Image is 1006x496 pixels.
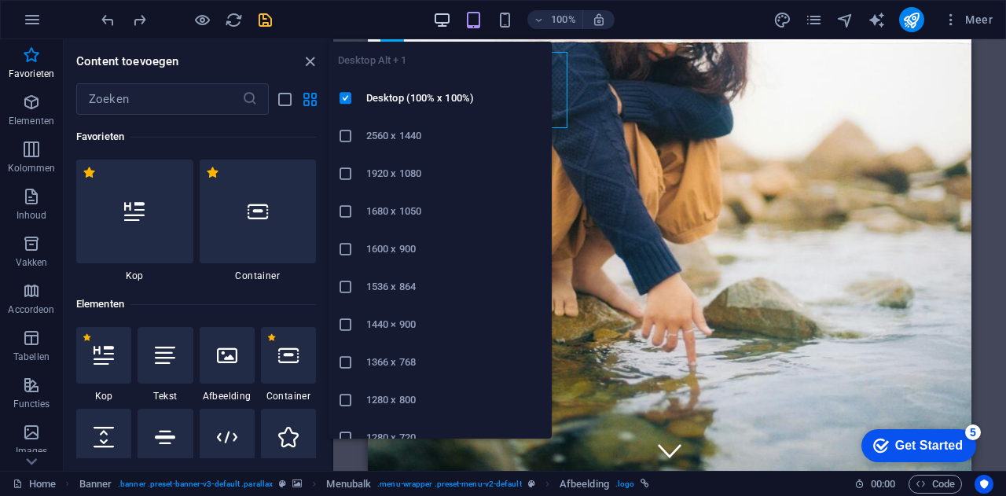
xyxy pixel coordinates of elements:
[13,475,56,494] a: Klik om selectie op te heffen, dubbelklik om Pagina's te open
[256,11,274,29] i: Opslaan (Ctrl+S)
[937,7,999,32] button: Meer
[871,475,895,494] span: 00 00
[560,475,609,494] span: Klik om te selecteren, dubbelklik om te bewerken
[130,11,149,29] i: Opnieuw uitvoeren: Omschrijving wijzigen (Ctrl+Y, ⌘+Y)
[118,475,273,494] span: . banner .preset-banner-v3-default .parallax
[200,390,255,402] span: Afbeelding
[130,10,149,29] button: redo
[773,10,792,29] button: design
[98,10,117,29] button: undo
[805,11,823,29] i: Pagina's (Ctrl+Alt+S)
[206,166,219,179] span: Uit favorieten verwijderen
[76,270,193,282] span: Kop
[8,162,56,175] p: Kolommen
[366,277,542,296] h6: 1536 x 864
[116,3,132,19] div: 5
[8,303,54,316] p: Accordeon
[805,10,824,29] button: pages
[261,327,316,402] div: Container
[79,475,650,494] nav: breadcrumb
[909,475,962,494] button: Code
[200,327,255,402] div: Afbeelding
[79,475,112,494] span: Klik om te selecteren, dubbelklik om te bewerken
[16,445,48,457] p: Images
[200,160,317,282] div: Container
[527,10,583,29] button: 100%
[16,256,48,269] p: Vakken
[943,12,993,28] span: Meer
[83,333,91,342] span: Uit favorieten verwijderen
[366,315,542,334] h6: 1440 × 900
[13,398,50,410] p: Functies
[916,475,955,494] span: Code
[366,428,542,447] h6: 1280 x 720
[76,295,316,314] h6: Elementen
[615,475,634,494] span: . logo
[882,478,884,490] span: :
[528,479,535,488] i: Dit element is een aanpasbare voorinstelling
[868,10,887,29] button: text_generator
[975,475,993,494] button: Usercentrics
[13,8,127,41] div: Get Started 5 items remaining, 0% complete
[641,479,649,488] i: Dit element is gelinkt
[76,390,131,402] span: Kop
[279,479,286,488] i: Dit element is een aanpasbare voorinstelling
[76,327,131,402] div: Kop
[9,68,54,80] p: Favorieten
[868,11,886,29] i: AI Writer
[326,475,371,494] span: Klik om te selecteren, dubbelklik om te bewerken
[836,11,854,29] i: Navigator
[267,333,276,342] span: Uit favorieten verwijderen
[366,391,542,410] h6: 1280 x 800
[138,390,193,402] span: Tekst
[366,353,542,372] h6: 1366 x 768
[200,270,317,282] span: Container
[773,11,791,29] i: Design (Ctrl+Alt+Y)
[13,351,50,363] p: Tabellen
[225,11,243,29] i: Pagina opnieuw laden
[902,11,920,29] i: Publiceren
[592,13,606,27] i: Stel bij het wijzigen van de grootte van de weergegeven website automatisch het juist zoomniveau ...
[224,10,243,29] button: reload
[76,160,193,282] div: Kop
[551,10,576,29] h6: 100%
[366,240,542,259] h6: 1600 x 900
[377,475,521,494] span: . menu-wrapper .preset-menu-v2-default
[275,90,294,108] button: list-view
[292,479,302,488] i: Dit element bevat een achtergrond
[366,127,542,145] h6: 2560 x 1440
[261,390,316,402] span: Container
[366,202,542,221] h6: 1680 x 1050
[76,52,178,71] h6: Content toevoegen
[300,52,319,71] button: close panel
[83,166,96,179] span: Uit favorieten verwijderen
[300,90,319,108] button: grid-view
[17,209,47,222] p: Inhoud
[99,11,117,29] i: Ongedaan maken: Omschrijving wijzigen (Ctrl+Z)
[836,10,855,29] button: navigator
[76,83,242,115] input: Zoeken
[138,327,193,402] div: Tekst
[9,115,54,127] p: Elementen
[46,17,114,31] div: Get Started
[366,164,542,183] h6: 1920 x 1080
[366,89,542,108] h6: Desktop (100% x 100%)
[255,10,274,29] button: save
[899,7,924,32] button: publish
[76,127,316,146] h6: Favorieten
